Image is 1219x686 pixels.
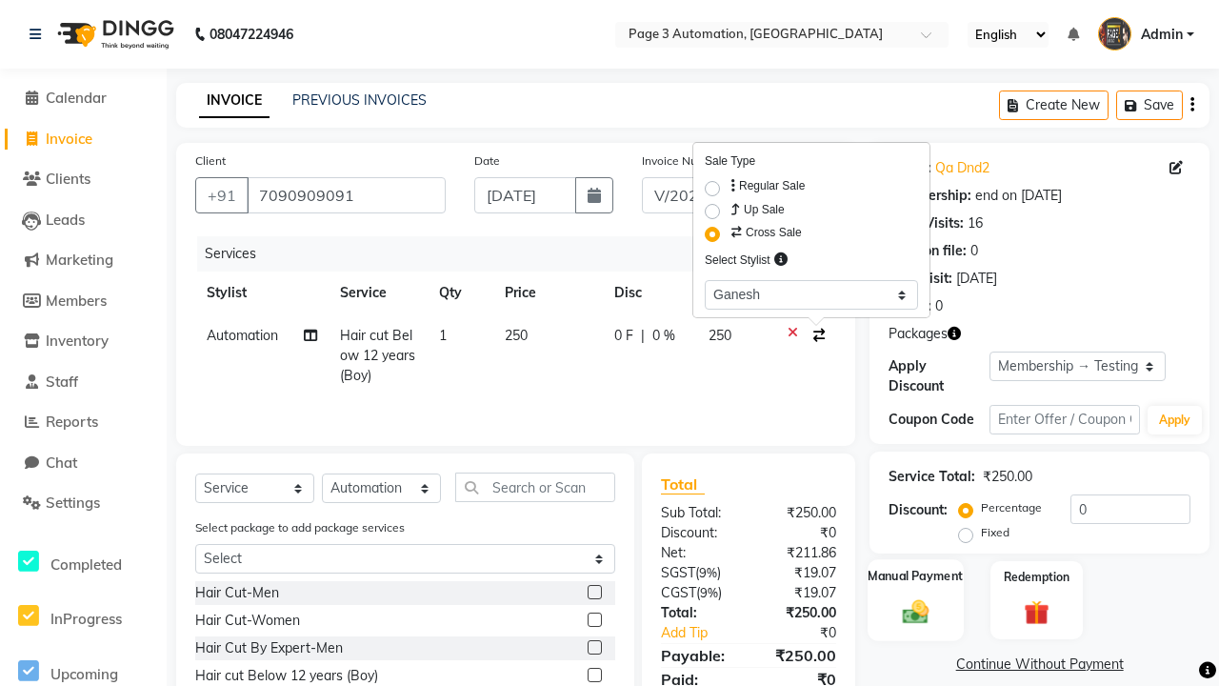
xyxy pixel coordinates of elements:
[728,200,785,219] label: Up Sale
[999,91,1109,120] button: Create New
[46,170,90,188] span: Clients
[199,84,270,118] a: INVOICE
[5,331,162,353] a: Inventory
[749,523,850,543] div: ₹0
[5,88,162,110] a: Calendar
[661,584,696,601] span: CGST
[647,563,749,583] div: ( )
[5,250,162,272] a: Marketing
[642,152,725,170] label: Invoice Number
[749,563,850,583] div: ₹19.07
[889,186,971,206] div: Membership:
[975,186,1062,206] div: end on [DATE]
[935,296,943,316] div: 0
[46,130,92,148] span: Invoice
[195,177,249,213] button: +91
[292,91,427,109] a: PREVIOUS INVOICES
[1016,597,1056,628] img: _gift.svg
[5,493,162,514] a: Settings
[981,524,1009,541] label: Fixed
[989,405,1140,434] input: Enter Offer / Coupon Code
[195,611,300,631] div: Hair Cut-Women
[749,603,850,623] div: ₹250.00
[749,543,850,563] div: ₹211.86
[46,89,107,107] span: Calendar
[195,666,378,686] div: Hair cut Below 12 years (Boy)
[195,638,343,658] div: Hair Cut By Expert-Men
[981,499,1042,516] label: Percentage
[207,327,278,344] span: Automation
[5,210,162,232] a: Leads
[652,326,675,346] span: 0 %
[873,655,1206,675] a: Continue Without Payment
[889,410,989,430] div: Coupon Code
[889,500,948,520] div: Discount:
[50,610,122,628] span: InProgress
[647,503,749,523] div: Sub Total:
[889,356,989,396] div: Apply Discount
[749,644,850,667] div: ₹250.00
[935,158,989,178] a: Qa Dnd2
[5,291,162,313] a: Members
[5,169,162,191] a: Clients
[889,467,975,487] div: Service Total:
[329,272,428,314] th: Service
[50,665,118,683] span: Upcoming
[1116,91,1183,120] button: Save
[970,241,978,261] div: 0
[661,474,705,494] span: Total
[614,326,633,346] span: 0 F
[5,372,162,393] a: Staff
[195,152,226,170] label: Client
[603,272,697,314] th: Disc
[983,467,1032,487] div: ₹250.00
[661,564,695,581] span: SGST
[968,213,983,233] div: 16
[5,412,162,434] a: Reports
[956,269,997,289] div: [DATE]
[195,272,329,314] th: Stylist
[247,177,446,213] input: Search by Name/Mobile/Email/Code
[46,413,98,431] span: Reports
[705,152,755,170] label: Sale Type
[46,211,85,229] span: Leads
[889,324,948,344] span: Packages
[493,272,603,314] th: Price
[46,454,77,472] span: Chat
[700,585,718,600] span: 9%
[647,644,749,667] div: Payable:
[1004,569,1069,586] label: Redemption
[728,223,802,242] label: Cross Sale
[766,623,850,643] div: ₹0
[195,583,279,603] div: Hair Cut-Men
[474,152,500,170] label: Date
[46,251,113,269] span: Marketing
[895,596,937,626] img: _cash.svg
[455,473,615,502] input: Search or Scan
[647,603,749,623] div: Total:
[195,519,405,536] label: Select package to add package services
[749,503,850,523] div: ₹250.00
[647,523,749,543] div: Discount:
[1148,406,1202,434] button: Apply
[1141,25,1183,45] span: Admin
[5,453,162,474] a: Chat
[647,583,749,603] div: ( )
[709,327,731,344] span: 250
[705,252,770,269] label: Select Stylist
[647,543,749,563] div: Net:
[5,129,162,151] a: Invoice
[439,327,447,344] span: 1
[46,494,100,512] span: Settings
[210,8,293,61] b: 08047224946
[1098,17,1131,50] img: Admin
[647,623,766,643] a: Add Tip
[46,373,78,391] span: Staff
[699,565,717,580] span: 9%
[728,177,805,194] label: Regular Sale
[49,8,179,61] img: logo
[50,555,122,574] span: Completed
[869,567,964,585] label: Manual Payment
[641,326,645,346] span: |
[46,292,107,310] span: Members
